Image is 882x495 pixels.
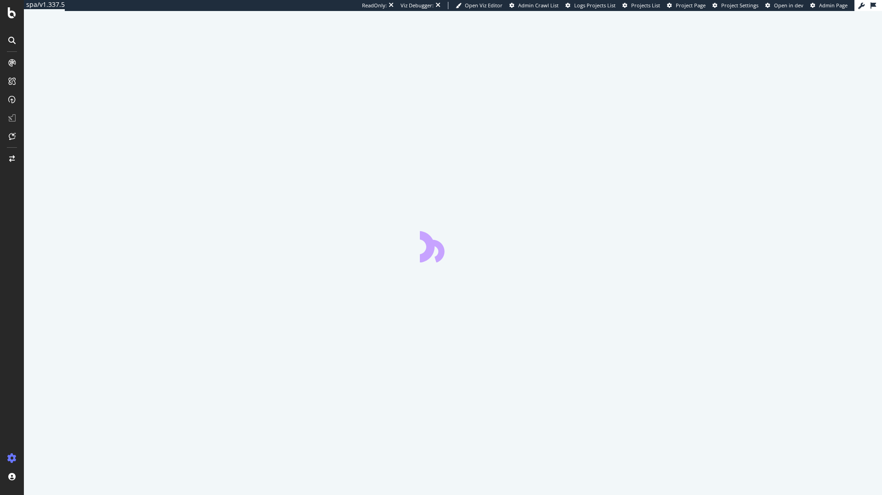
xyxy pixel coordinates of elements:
[401,2,434,9] div: Viz Debugger:
[518,2,559,9] span: Admin Crawl List
[712,2,758,9] a: Project Settings
[631,2,660,9] span: Projects List
[819,2,848,9] span: Admin Page
[622,2,660,9] a: Projects List
[456,2,503,9] a: Open Viz Editor
[420,229,486,262] div: animation
[810,2,848,9] a: Admin Page
[362,2,387,9] div: ReadOnly:
[565,2,616,9] a: Logs Projects List
[774,2,803,9] span: Open in dev
[509,2,559,9] a: Admin Crawl List
[667,2,706,9] a: Project Page
[676,2,706,9] span: Project Page
[765,2,803,9] a: Open in dev
[721,2,758,9] span: Project Settings
[574,2,616,9] span: Logs Projects List
[465,2,503,9] span: Open Viz Editor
